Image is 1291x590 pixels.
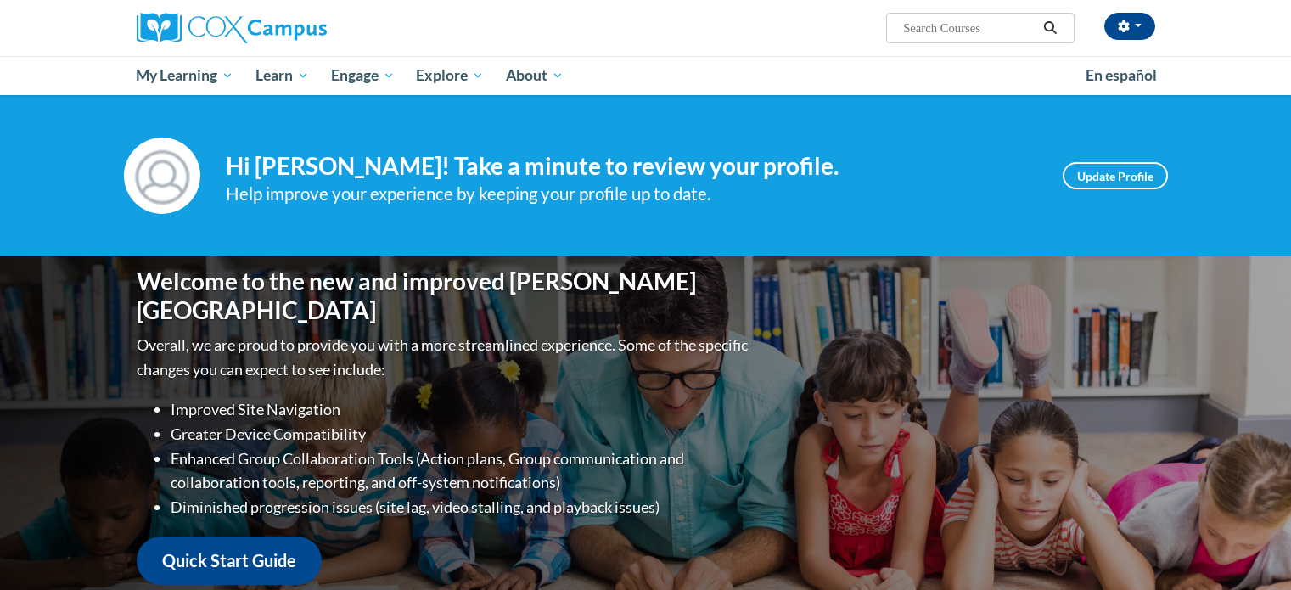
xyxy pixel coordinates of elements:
[506,65,564,86] span: About
[124,138,200,214] img: Profile Image
[171,422,752,447] li: Greater Device Compatibility
[901,18,1037,38] input: Search Courses
[137,333,752,382] p: Overall, we are proud to provide you with a more streamlined experience. Some of the specific cha...
[331,65,395,86] span: Engage
[226,152,1037,181] h4: Hi [PERSON_NAME]! Take a minute to review your profile.
[1086,66,1157,84] span: En español
[171,447,752,496] li: Enhanced Group Collaboration Tools (Action plans, Group communication and collaboration tools, re...
[495,56,575,95] a: About
[1075,58,1168,93] a: En español
[1037,18,1063,38] button: Search
[111,56,1181,95] div: Main menu
[244,56,320,95] a: Learn
[1223,522,1277,576] iframe: Button to launch messaging window
[126,56,245,95] a: My Learning
[416,65,484,86] span: Explore
[137,267,752,324] h1: Welcome to the new and improved [PERSON_NAME][GEOGRAPHIC_DATA]
[137,13,327,43] img: Cox Campus
[320,56,406,95] a: Engage
[405,56,495,95] a: Explore
[137,537,322,585] a: Quick Start Guide
[226,180,1037,208] div: Help improve your experience by keeping your profile up to date.
[1063,162,1168,189] a: Update Profile
[171,495,752,520] li: Diminished progression issues (site lag, video stalling, and playback issues)
[1104,13,1155,40] button: Account Settings
[136,65,233,86] span: My Learning
[137,13,459,43] a: Cox Campus
[171,397,752,422] li: Improved Site Navigation
[255,65,309,86] span: Learn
